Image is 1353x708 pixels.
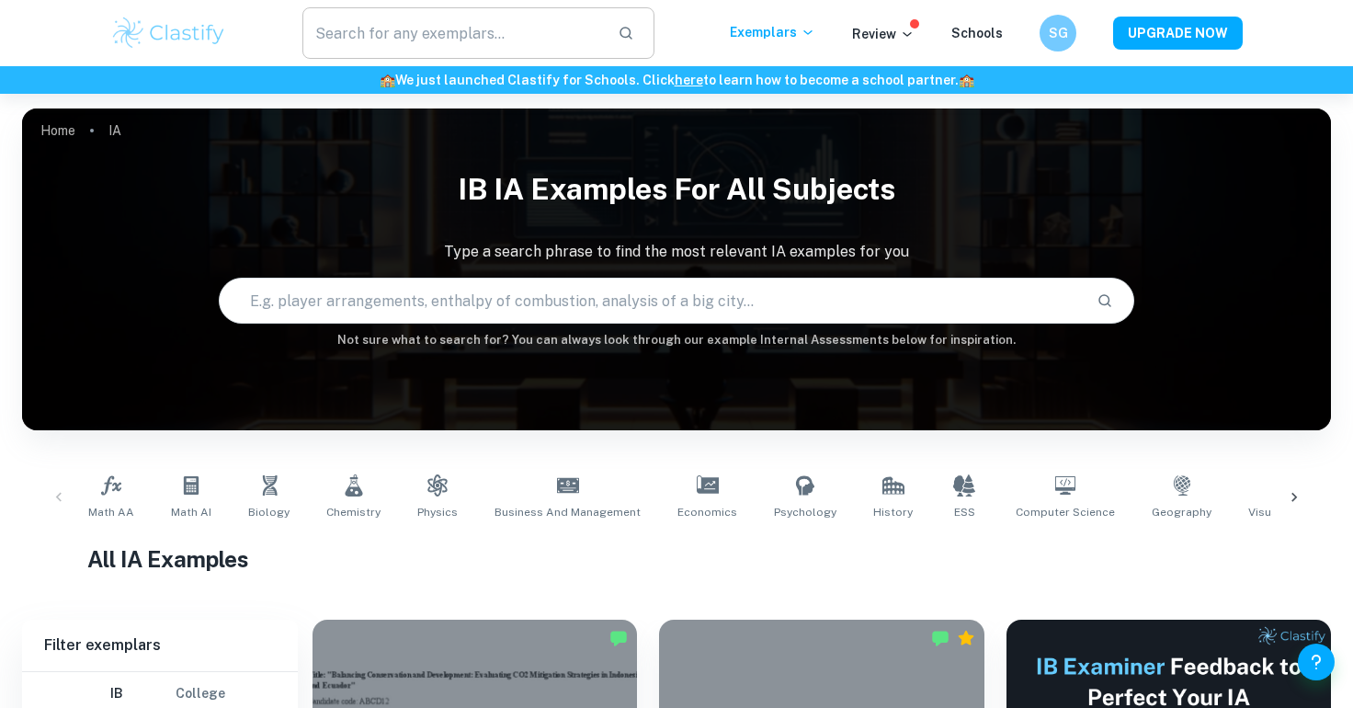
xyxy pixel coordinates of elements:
img: Marked [931,629,949,647]
a: Home [40,118,75,143]
button: SG [1040,15,1076,51]
button: Help and Feedback [1298,644,1335,680]
span: Biology [248,504,290,520]
span: 🏫 [380,73,395,87]
h6: We just launched Clastify for Schools. Click to learn how to become a school partner. [4,70,1349,90]
input: E.g. player arrangements, enthalpy of combustion, analysis of a big city... [220,275,1083,326]
img: Marked [609,629,628,647]
span: Psychology [774,504,836,520]
h6: Not sure what to search for? You can always look through our example Internal Assessments below f... [22,331,1331,349]
div: Premium [957,629,975,647]
span: History [873,504,913,520]
span: 🏫 [959,73,974,87]
h6: Filter exemplars [22,620,298,671]
img: Clastify logo [110,15,227,51]
p: Review [852,24,915,44]
p: IA [108,120,121,141]
span: Economics [677,504,737,520]
span: Chemistry [326,504,381,520]
span: Physics [417,504,458,520]
h1: All IA Examples [87,542,1266,576]
span: Math AI [171,504,211,520]
input: Search for any exemplars... [302,7,603,59]
p: Exemplars [730,22,815,42]
a: Schools [951,26,1003,40]
span: Business and Management [495,504,641,520]
a: here [675,73,703,87]
h6: SG [1048,23,1069,43]
span: Computer Science [1016,504,1115,520]
span: ESS [954,504,975,520]
span: Geography [1152,504,1211,520]
button: Search [1089,285,1120,316]
p: Type a search phrase to find the most relevant IA examples for you [22,241,1331,263]
h1: IB IA examples for all subjects [22,160,1331,219]
button: UPGRADE NOW [1113,17,1243,50]
span: Math AA [88,504,134,520]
